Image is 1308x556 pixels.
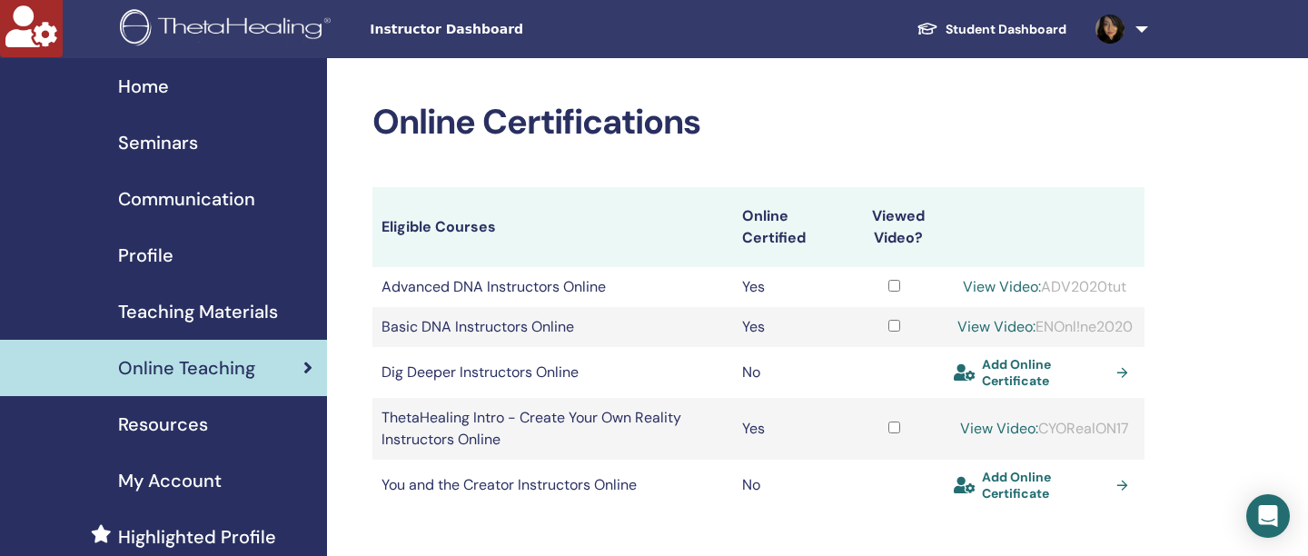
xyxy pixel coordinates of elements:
img: logo.png [120,9,337,50]
a: View Video: [960,419,1038,438]
span: Add Online Certificate [982,356,1109,389]
span: My Account [118,467,222,494]
td: Yes [733,267,844,307]
img: default.jpg [1095,15,1125,44]
span: Teaching Materials [118,298,278,325]
td: Yes [733,307,844,347]
span: Highlighted Profile [118,523,276,551]
a: Add Online Certificate [954,469,1135,501]
span: Instructor Dashboard [370,20,642,39]
div: CYORealON17 [954,418,1135,440]
div: Open Intercom Messenger [1246,494,1290,538]
span: Profile [118,242,173,269]
th: Online Certified [733,187,844,267]
a: View Video: [957,317,1035,336]
span: Add Online Certificate [982,469,1109,501]
a: View Video: [963,277,1041,296]
td: Basic DNA Instructors Online [372,307,733,347]
a: Student Dashboard [902,13,1081,46]
h2: Online Certifications [372,102,1144,144]
td: You and the Creator Instructors Online [372,460,733,511]
span: Online Teaching [118,354,255,382]
td: Dig Deeper Instructors Online [372,347,733,398]
span: Home [118,73,169,100]
td: No [733,347,844,398]
span: Seminars [118,129,198,156]
span: Communication [118,185,255,213]
td: Advanced DNA Instructors Online [372,267,733,307]
td: No [733,460,844,511]
a: Add Online Certificate [954,356,1135,389]
th: Viewed Video? [843,187,945,267]
td: ThetaHealing Intro - Create Your Own Reality Instructors Online [372,398,733,460]
span: Resources [118,411,208,438]
div: ENOnl!ne2020 [954,316,1135,338]
div: ADV2020tut [954,276,1135,298]
th: Eligible Courses [372,187,733,267]
td: Yes [733,398,844,460]
img: graduation-cap-white.svg [917,21,938,36]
